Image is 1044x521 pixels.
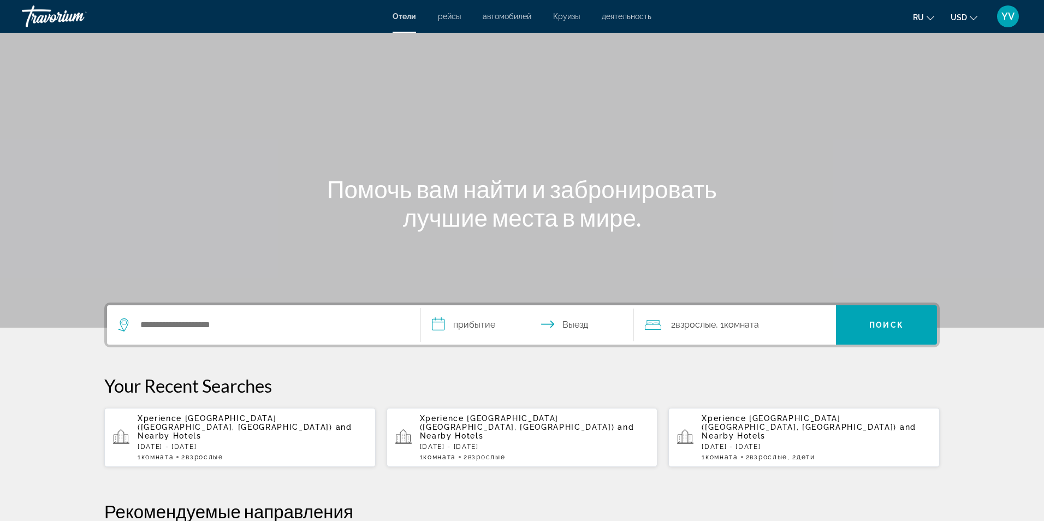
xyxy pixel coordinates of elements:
[836,305,937,345] button: Search
[107,305,937,345] div: Search widget
[913,9,934,25] button: Change language
[797,453,815,461] span: Дети
[464,453,468,461] font: 2
[387,407,658,467] button: Xperience [GEOGRAPHIC_DATA] ([GEOGRAPHIC_DATA], [GEOGRAPHIC_DATA]) and Nearby Hotels[DATE] - [DAT...
[702,414,897,431] span: Xperience [GEOGRAPHIC_DATA] ([GEOGRAPHIC_DATA], [GEOGRAPHIC_DATA])
[181,453,186,461] font: 2
[393,12,416,21] a: Отели
[104,407,376,467] button: Xperience [GEOGRAPHIC_DATA] ([GEOGRAPHIC_DATA], [GEOGRAPHIC_DATA]) and Nearby Hotels[DATE] - [DAT...
[420,453,424,461] font: 1
[423,453,456,461] span: Комната
[671,319,675,330] font: 2
[104,375,940,396] p: Your Recent Searches
[913,13,924,22] span: ru
[483,12,531,21] a: автомобилей
[675,319,716,330] span: Взрослые
[138,414,333,431] span: Xperience [GEOGRAPHIC_DATA] ([GEOGRAPHIC_DATA], [GEOGRAPHIC_DATA])
[994,5,1022,28] button: User Menu
[716,319,724,330] font: , 1
[746,453,750,461] font: 2
[420,423,634,440] span: and Nearby Hotels
[705,453,738,461] span: Комната
[553,12,580,21] a: Круизы
[1001,11,1015,22] span: YV
[317,175,727,232] h1: Помочь вам найти и забронировать лучшие места в мире.
[634,305,836,345] button: Travelers: 2 adults, 0 children
[787,453,797,461] font: , 2
[22,2,131,31] a: Travorium
[668,407,940,467] button: Xperience [GEOGRAPHIC_DATA] ([GEOGRAPHIC_DATA], [GEOGRAPHIC_DATA]) and Nearby Hotels[DATE] - [DAT...
[420,414,615,431] span: Xperience [GEOGRAPHIC_DATA] ([GEOGRAPHIC_DATA], [GEOGRAPHIC_DATA])
[951,9,977,25] button: Change currency
[420,443,649,451] p: [DATE] - [DATE]
[138,443,367,451] p: [DATE] - [DATE]
[602,12,651,21] a: деятельность
[750,453,787,461] span: Взрослые
[702,443,931,451] p: [DATE] - [DATE]
[468,453,505,461] span: Взрослые
[141,453,174,461] span: Комната
[139,317,404,333] input: Search hotel destination
[438,12,461,21] a: рейсы
[951,13,967,22] span: USD
[138,453,141,461] font: 1
[702,423,916,440] span: and Nearby Hotels
[869,321,904,329] span: Поиск
[186,453,223,461] span: Взрослые
[702,453,705,461] font: 1
[724,319,759,330] span: Комната
[138,423,352,440] span: and Nearby Hotels
[421,305,634,345] button: Select check in and out date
